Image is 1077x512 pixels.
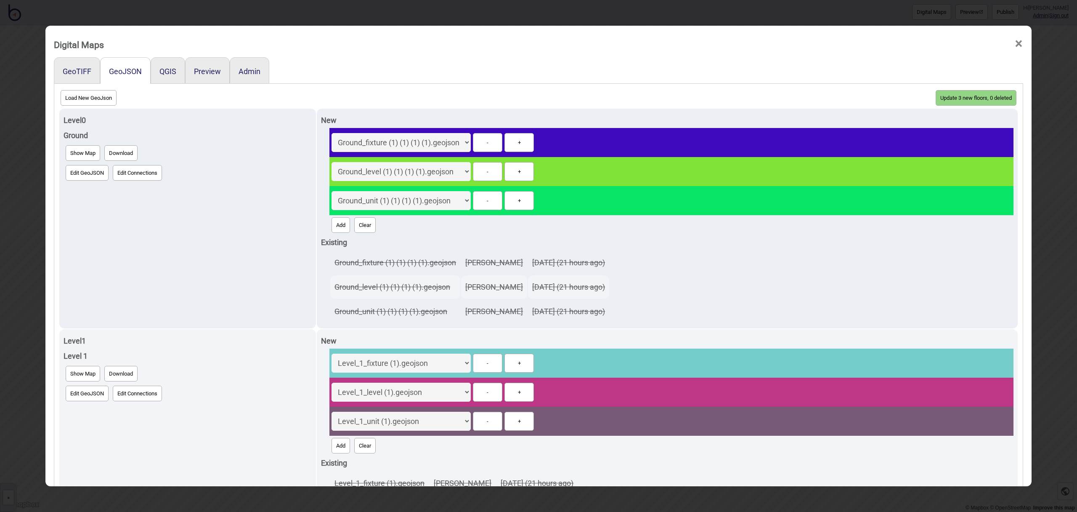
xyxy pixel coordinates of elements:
[111,384,164,403] a: Edit Connections
[66,145,100,161] button: Show Map
[430,472,496,495] td: [PERSON_NAME]
[528,300,609,323] td: [DATE] (21 hours ago)
[473,383,502,402] button: -
[1014,30,1023,58] span: ×
[332,217,350,233] button: Add
[321,459,347,467] strong: Existing
[64,349,312,364] div: Level 1
[64,333,312,349] div: Level 1
[496,472,578,495] td: [DATE] (21 hours ago)
[473,162,502,181] button: -
[528,275,609,299] td: [DATE] (21 hours ago)
[504,412,534,431] button: +
[70,150,95,156] span: Show Map
[111,163,164,183] a: Edit Connections
[109,67,142,76] button: GeoJSON
[104,145,138,161] button: Download
[159,67,176,76] button: QGIS
[64,113,312,128] div: Level 0
[473,354,502,373] button: -
[461,251,527,275] td: [PERSON_NAME]
[330,300,460,323] td: Ground_unit (1) (1) (1) (1).geojson
[239,67,260,76] button: Admin
[63,67,91,76] button: GeoTIFF
[504,133,534,152] button: +
[528,251,609,275] td: [DATE] (21 hours ago)
[64,128,312,143] div: Ground
[66,386,109,401] button: Edit GeoJSON
[70,371,95,377] span: Show Map
[504,354,534,373] button: +
[354,438,376,453] button: Clear
[66,165,109,181] button: Edit GeoJSON
[321,238,347,247] strong: Existing
[321,336,337,345] strong: New
[330,472,429,495] td: Level_1_fixture (1).geojson
[473,191,502,210] button: -
[461,275,527,299] td: [PERSON_NAME]
[332,438,350,453] button: Add
[321,116,337,125] strong: New
[473,412,502,431] button: -
[504,383,534,402] button: +
[66,366,100,381] button: Show Map
[330,275,460,299] td: Ground_level (1) (1) (1) (1).geojson
[936,90,1016,106] button: Update 3 new floors, 0 deleted
[473,133,502,152] button: -
[504,191,534,210] button: +
[113,386,162,401] button: Edit Connections
[504,162,534,181] button: +
[194,67,221,76] button: Preview
[61,90,117,106] button: Load New GeoJson
[330,251,460,275] td: Ground_fixture (1) (1) (1) (1).geojson
[354,217,376,233] button: Clear
[461,300,527,323] td: [PERSON_NAME]
[113,165,162,181] button: Edit Connections
[104,366,138,381] button: Download
[54,36,104,54] div: Digital Maps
